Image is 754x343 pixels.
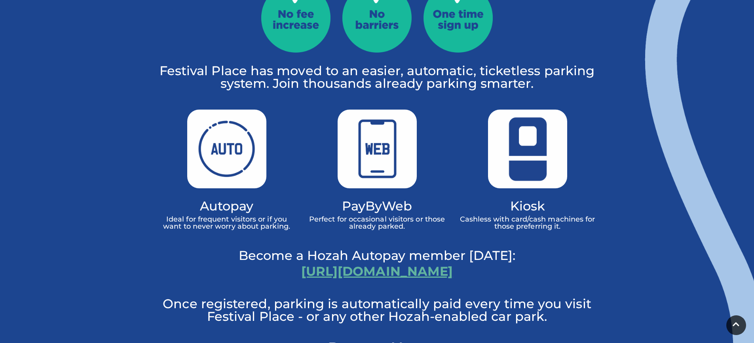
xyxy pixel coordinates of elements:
p: Festival Place has moved to an easier, automatic, ticketless parking system. Join thousands alrea... [158,64,597,90]
h4: Become a Hozah Autopay member [DATE]: [158,250,597,261]
p: Cashless with card/cash machines for those preferring it. [458,216,597,230]
a: [URL][DOMAIN_NAME] [301,263,453,279]
p: Perfect for occasional visitors or those already parked. [308,216,446,230]
h4: Kiosk [458,200,597,212]
h4: Autopay [158,200,296,212]
p: Once registered, parking is automatically paid every time you visit Festival Place - or any other... [158,298,597,323]
p: Ideal for frequent visitors or if you want to never worry about parking. [158,216,296,230]
h4: PayByWeb [308,200,446,212]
